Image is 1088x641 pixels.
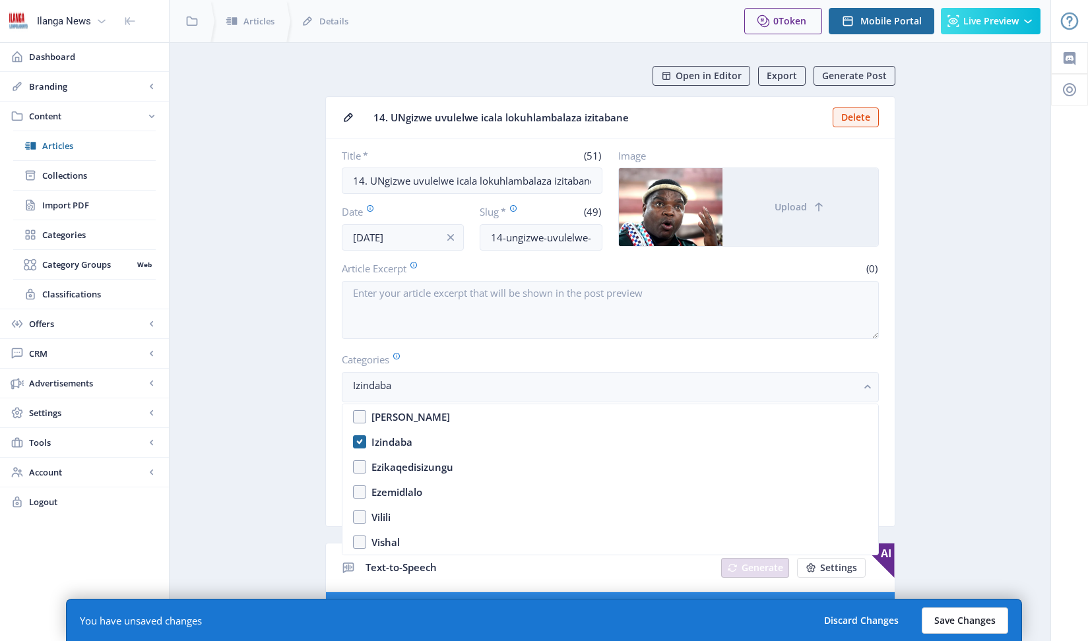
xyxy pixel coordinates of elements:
[353,377,857,393] nb-select-label: Izindaba
[13,191,156,220] a: Import PDF
[29,495,158,508] span: Logout
[758,66,806,86] button: Export
[437,224,464,251] button: info
[29,347,145,360] span: CRM
[243,15,274,28] span: Articles
[963,16,1019,26] span: Live Preview
[42,169,156,182] span: Collections
[480,224,602,251] input: this-is-how-a-slug-looks-like
[29,436,145,449] span: Tools
[29,317,145,330] span: Offers
[721,558,789,578] button: Generate
[371,434,412,450] div: Izindaba
[829,8,934,34] button: Mobile Portal
[37,7,91,36] div: Ilanga News
[676,71,742,81] span: Open in Editor
[922,607,1008,634] button: Save Changes
[342,149,467,162] label: Title
[775,202,807,212] span: Upload
[653,66,750,86] button: Open in Editor
[941,8,1040,34] button: Live Preview
[342,261,605,276] label: Article Excerpt
[582,205,602,218] span: (49)
[797,558,866,578] button: Settings
[42,198,156,212] span: Import PDF
[29,466,145,479] span: Account
[814,66,895,86] button: Generate Post
[822,71,887,81] span: Generate Post
[820,563,857,573] span: Settings
[366,561,437,574] span: Text-to-Speech
[373,111,825,125] span: 14. UNgizwe uvulelwe icala lokuhlambalaza izitabane
[371,484,422,500] div: Ezemidlalo
[618,149,868,162] label: Image
[767,71,797,81] span: Export
[342,168,602,194] input: Type Article Title ...
[860,16,922,26] span: Mobile Portal
[371,459,453,475] div: Ezikaqedisizungu
[342,204,454,219] label: Date
[42,288,156,301] span: Classifications
[371,509,391,525] div: Vilili
[13,161,156,190] a: Collections
[13,131,156,160] a: Articles
[29,109,145,123] span: Content
[342,372,879,402] button: Izindaba
[480,204,536,219] label: Slug
[42,258,133,271] span: Category Groups
[371,409,450,425] div: [PERSON_NAME]
[744,8,822,34] button: 0Token
[29,406,145,419] span: Settings
[812,607,911,634] button: Discard Changes
[833,107,879,127] button: Delete
[371,534,400,550] div: Vishal
[80,614,202,627] div: You have unsaved changes
[742,563,783,573] span: Generate
[342,352,868,367] label: Categories
[29,50,158,63] span: Dashboard
[8,11,29,32] img: 6e32966d-d278-493e-af78-9af65f0c2223.png
[13,250,156,279] a: Category GroupsWeb
[864,262,879,275] span: (0)
[444,231,457,244] nb-icon: info
[582,149,602,162] span: (51)
[13,280,156,309] a: Classifications
[722,168,878,246] button: Upload
[319,15,348,28] span: Details
[42,139,156,152] span: Articles
[342,224,464,251] input: Publishing Date
[860,543,895,578] span: AI
[29,377,145,390] span: Advertisements
[713,558,789,578] a: New page
[789,558,866,578] a: New page
[779,15,806,27] span: Token
[13,220,156,249] a: Categories
[133,258,156,271] nb-badge: Web
[29,80,145,93] span: Branding
[42,228,156,241] span: Categories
